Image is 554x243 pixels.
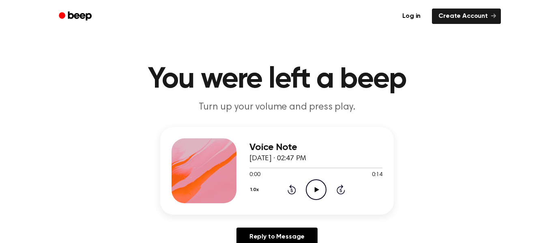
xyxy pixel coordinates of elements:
h3: Voice Note [249,142,382,153]
span: [DATE] · 02:47 PM [249,155,306,162]
a: Create Account [432,9,501,24]
span: 0:14 [372,171,382,179]
a: Beep [53,9,99,24]
span: 0:00 [249,171,260,179]
a: Log in [396,9,427,24]
p: Turn up your volume and press play. [121,101,433,114]
h1: You were left a beep [69,65,485,94]
button: 1.0x [249,183,262,197]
